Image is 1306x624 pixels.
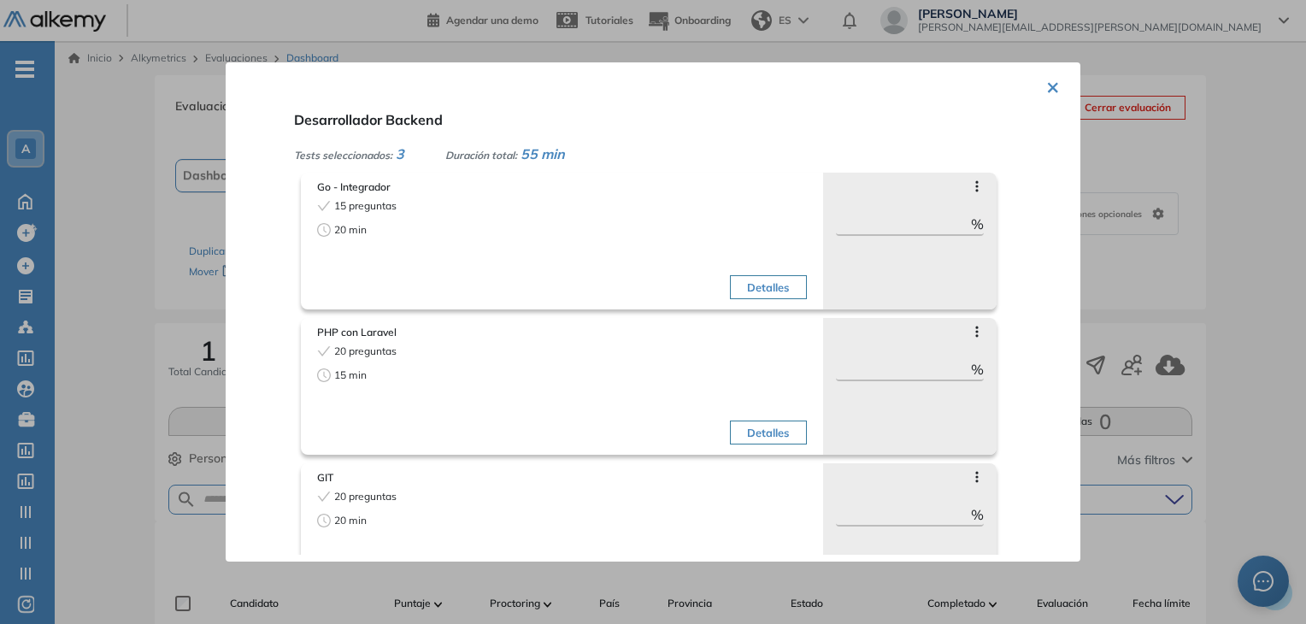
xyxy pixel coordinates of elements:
span: % [971,504,984,525]
span: 20 preguntas [334,489,397,504]
span: check [317,490,331,503]
span: clock-circle [317,223,331,237]
button: × [1046,69,1060,103]
span: check [317,199,331,213]
span: 15 min [334,368,367,383]
button: Detalles [730,275,806,299]
button: Detalles [730,421,806,444]
span: Duración total: [445,149,517,162]
span: PHP con Laravel [317,325,807,340]
span: Desarrollador Backend [294,111,443,128]
span: 20 preguntas [334,344,397,359]
span: % [971,214,984,234]
span: 3 [396,145,404,162]
span: Tests seleccionados: [294,149,392,162]
span: check [317,344,331,358]
span: clock-circle [317,368,331,382]
span: 20 min [334,513,367,528]
span: % [971,359,984,380]
span: 20 min [334,222,367,238]
span: GIT [317,470,807,486]
span: 15 preguntas [334,198,397,214]
span: Go - Integrador [317,180,807,195]
span: 55 min [521,145,565,162]
span: clock-circle [317,514,331,527]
